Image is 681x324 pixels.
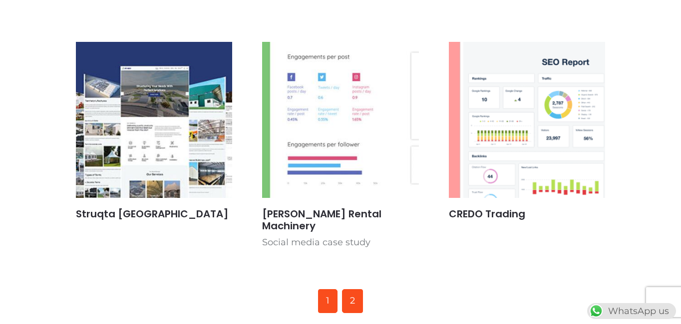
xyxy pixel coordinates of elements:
[587,306,676,317] a: WhatsAppWhatsApp us
[262,207,381,233] a: [PERSON_NAME] Rental Machinery
[587,303,676,319] div: WhatsApp us
[342,289,363,313] a: 2
[76,207,229,221] a: Struqta [GEOGRAPHIC_DATA]
[318,289,338,313] span: 1
[449,207,525,221] a: CREDO Trading
[588,303,604,319] img: WhatsApp
[262,235,418,249] p: Social media case study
